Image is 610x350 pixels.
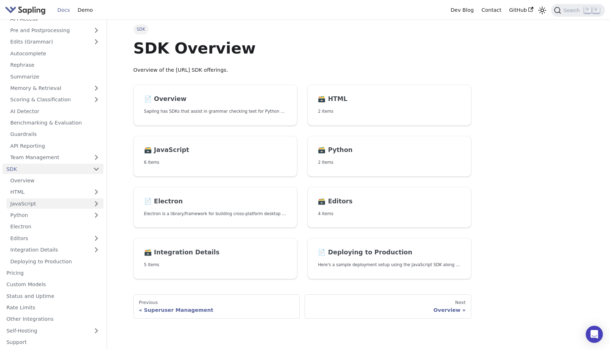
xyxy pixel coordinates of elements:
[133,24,471,34] nav: Breadcrumbs
[593,7,600,13] kbd: K
[144,198,286,206] h2: Electron
[133,66,471,75] p: Overview of the [URL] SDK offerings.
[305,294,471,319] a: NextOverview
[2,314,103,324] a: Other Integrations
[318,262,460,268] p: Here's a sample deployment setup using the JavaScript SDK along with a Python backend.
[89,233,103,243] button: Expand sidebar category 'Editors'
[133,85,297,126] a: 📄️ OverviewSapling has SDKs that assist in grammar checking text for Python and JavaScript, and a...
[6,233,89,243] a: Editors
[6,83,103,93] a: Memory & Retrieval
[2,337,103,348] a: Support
[6,48,103,59] a: Autocomplete
[144,108,286,115] p: Sapling has SDKs that assist in grammar checking text for Python and JavaScript, and an HTTP API ...
[6,141,103,151] a: API Reporting
[2,325,103,336] a: Self-Hosting
[5,5,46,15] img: Sapling.ai
[6,95,103,105] a: Scoring & Classification
[505,5,537,16] a: GitHub
[318,146,460,154] h2: Python
[6,245,103,255] a: Integration Details
[310,307,466,313] div: Overview
[2,164,89,174] a: SDK
[318,210,460,217] p: 4 items
[6,37,103,47] a: Edits (Grammar)
[6,198,103,209] a: JavaScript
[89,164,103,174] button: Collapse sidebar category 'SDK'
[144,159,286,166] p: 6 items
[561,7,584,13] span: Search
[2,279,103,290] a: Custom Models
[144,146,286,154] h2: JavaScript
[133,294,300,319] a: PreviousSuperuser Management
[551,4,605,17] button: Search (Command+K)
[144,210,286,217] p: Electron is a library/framework for building cross-platform desktop apps with JavaScript, HTML, a...
[307,238,471,279] a: 📄️ Deploying to ProductionHere's a sample deployment setup using the JavaScript SDK along with a ...
[133,136,297,177] a: 🗃️ JavaScript6 items
[6,25,103,36] a: Pre and Postprocessing
[447,5,477,16] a: Dev Blog
[307,85,471,126] a: 🗃️ HTML2 items
[139,307,294,313] div: Superuser Management
[6,60,103,70] a: Rephrase
[144,262,286,268] p: 5 items
[307,187,471,228] a: 🗃️ Editors4 items
[2,291,103,301] a: Status and Uptime
[144,249,286,257] h2: Integration Details
[74,5,97,16] a: Demo
[584,7,591,13] kbd: ⌘
[6,71,103,82] a: Summarize
[5,5,48,15] a: Sapling.ai
[6,152,103,163] a: Team Management
[139,300,294,305] div: Previous
[310,300,466,305] div: Next
[133,39,471,58] h1: SDK Overview
[586,326,603,343] div: Open Intercom Messenger
[133,24,148,34] span: SDK
[6,176,103,186] a: Overview
[318,198,460,206] h2: Editors
[6,106,103,116] a: AI Detector
[6,118,103,128] a: Benchmarking & Evaluation
[6,210,103,220] a: Python
[133,187,297,228] a: 📄️ ElectronElectron is a library/framework for building cross-platform desktop apps with JavaScri...
[307,136,471,177] a: 🗃️ Python2 items
[133,294,471,319] nav: Docs pages
[144,95,286,103] h2: Overview
[537,5,548,15] button: Switch between dark and light mode (currently light mode)
[318,159,460,166] p: 2 items
[6,222,103,232] a: Electron
[54,5,74,16] a: Docs
[318,108,460,115] p: 2 items
[6,129,103,140] a: Guardrails
[6,187,103,197] a: HTML
[133,238,297,279] a: 🗃️ Integration Details5 items
[318,95,460,103] h2: HTML
[318,249,460,257] h2: Deploying to Production
[2,303,103,313] a: Rate Limits
[2,268,103,278] a: Pricing
[478,5,505,16] a: Contact
[6,256,103,267] a: Deploying to Production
